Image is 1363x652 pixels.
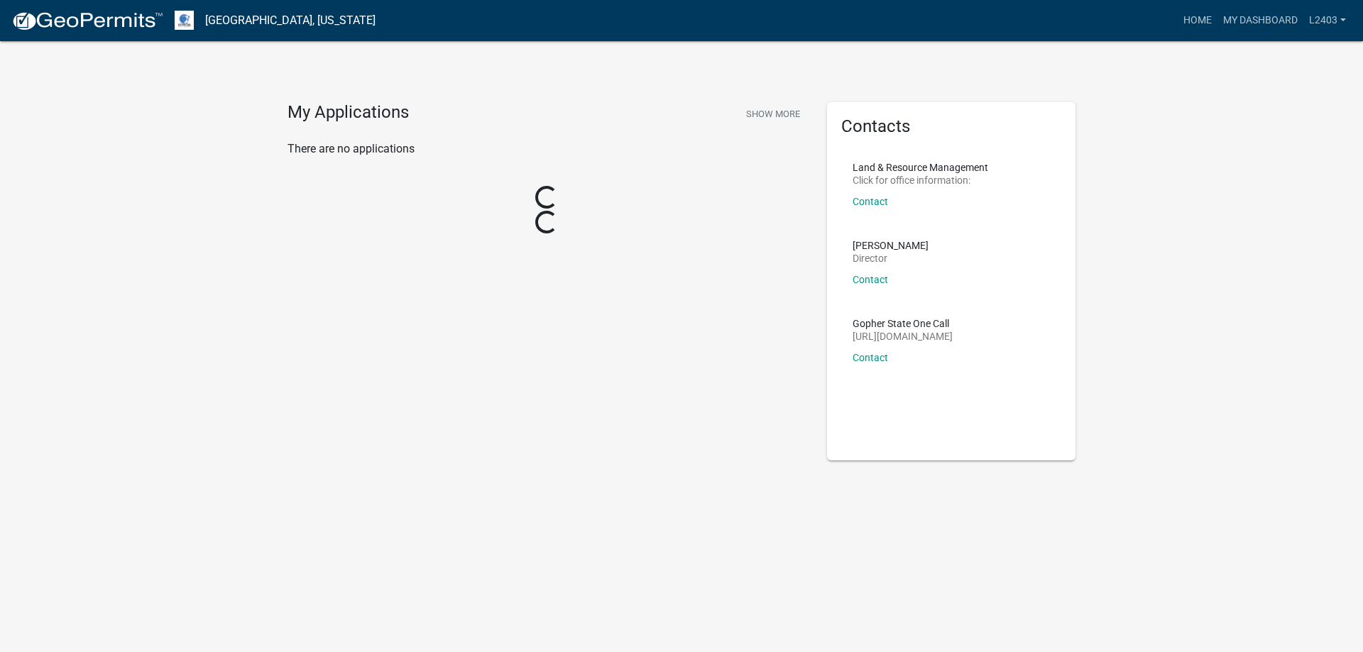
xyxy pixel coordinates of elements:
p: There are no applications [288,140,806,158]
img: Otter Tail County, Minnesota [175,11,194,30]
p: [URL][DOMAIN_NAME] [853,331,953,341]
a: [GEOGRAPHIC_DATA], [US_STATE] [205,9,376,33]
p: Gopher State One Call [853,319,953,328]
p: Click for office information: [853,175,988,185]
h4: My Applications [288,102,409,123]
button: Show More [740,102,806,126]
a: L2403 [1303,7,1352,34]
a: Contact [853,352,888,363]
a: Contact [853,196,888,207]
p: Director [853,253,929,263]
p: Land & Resource Management [853,162,988,172]
a: Contact [853,274,888,285]
h5: Contacts [841,116,1061,137]
p: [PERSON_NAME] [853,241,929,250]
a: My Dashboard [1217,7,1303,34]
a: Home [1178,7,1217,34]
